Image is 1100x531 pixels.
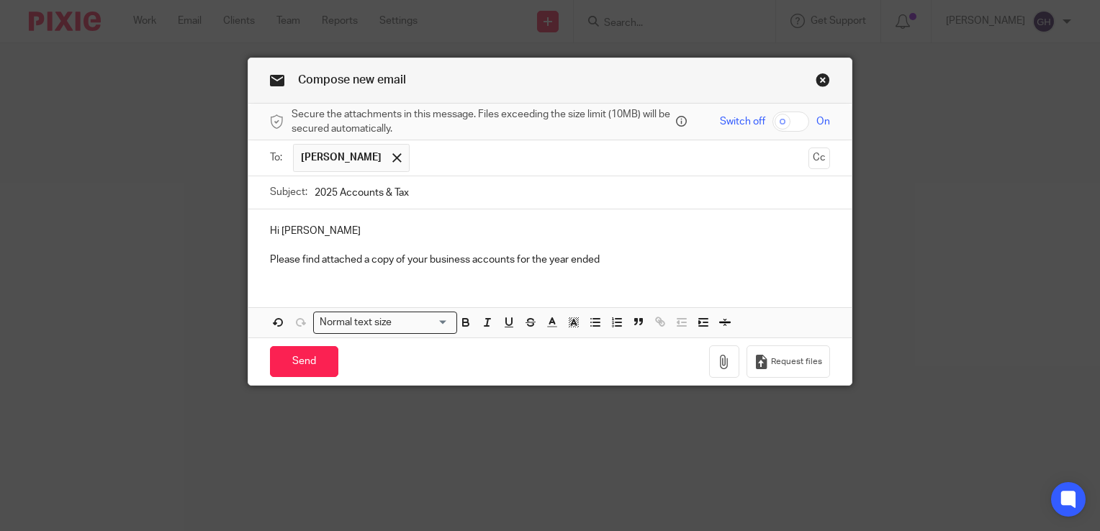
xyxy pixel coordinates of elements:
button: Cc [808,147,830,169]
input: Send [270,346,338,377]
input: Search for option [397,315,448,330]
label: Subject: [270,185,307,199]
a: Close this dialog window [816,73,830,92]
p: Please find attached a copy of your business accounts for the year ended [270,253,830,267]
label: To: [270,150,286,165]
span: Secure the attachments in this message. Files exceeding the size limit (10MB) will be secured aut... [292,107,672,137]
span: Request files [771,356,822,368]
span: Compose new email [298,74,406,86]
p: Hi [PERSON_NAME] [270,224,830,238]
span: [PERSON_NAME] [301,150,382,165]
div: Search for option [313,312,457,334]
span: On [816,114,830,129]
span: Normal text size [317,315,395,330]
button: Request files [747,345,830,378]
span: Switch off [720,114,765,129]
